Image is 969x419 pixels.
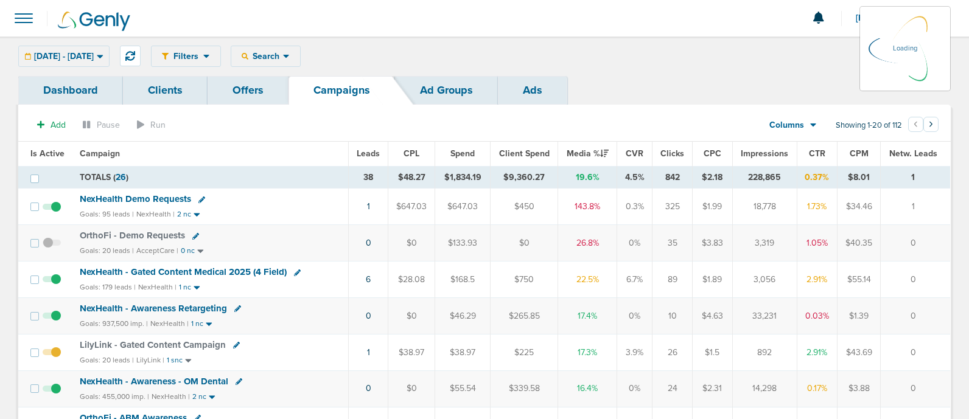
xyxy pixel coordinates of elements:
span: Showing 1-20 of 112 [836,120,902,131]
span: Spend [450,148,475,159]
td: $1.99 [693,189,733,225]
td: $0 [388,225,435,261]
small: Goals: 455,000 imp. | [80,392,149,401]
td: $55.54 [435,370,491,407]
td: 0.3% [617,189,652,225]
span: NexHealth Demo Requests [80,193,191,204]
td: $450 [491,189,558,225]
td: $55.14 [838,261,881,298]
span: NexHealth - Awareness Retargeting [80,303,227,314]
td: $0 [388,370,435,407]
td: 35 [652,225,693,261]
td: TOTALS ( ) [72,166,348,189]
td: 0 [881,298,951,334]
td: 19.6% [558,166,617,189]
span: Is Active [30,148,65,159]
small: NexHealth | [152,392,190,401]
span: Client Spend [499,148,550,159]
td: 2.91% [797,261,838,298]
td: 0 [881,225,951,261]
span: Netw. Leads [889,148,937,159]
span: CVR [626,148,643,159]
ul: Pagination [908,119,939,133]
td: $38.97 [435,334,491,370]
td: 18,778 [732,189,797,225]
td: 16.4% [558,370,617,407]
td: 892 [732,334,797,370]
td: 17.3% [558,334,617,370]
small: 2 nc [192,392,206,401]
td: $9,360.27 [491,166,558,189]
span: Campaign [80,148,120,159]
span: OrthoFi - Demo Requests [80,230,185,241]
td: $38.97 [388,334,435,370]
td: 0 [881,334,951,370]
td: 0.17% [797,370,838,407]
small: NexHealth | [138,283,177,291]
td: 1.73% [797,189,838,225]
a: Ads [498,76,567,105]
td: $133.93 [435,225,491,261]
td: 10 [652,298,693,334]
small: NexHealth | [136,210,175,218]
td: 1 [881,189,951,225]
small: 1 snc [167,356,183,365]
td: 1 [881,166,951,189]
button: Go to next page [923,117,939,132]
td: 6.7% [617,261,652,298]
td: $1,834.19 [435,166,491,189]
td: $34.46 [838,189,881,225]
td: $28.08 [388,261,435,298]
small: NexHealth | [150,319,189,328]
td: 2.91% [797,334,838,370]
td: 0% [617,370,652,407]
small: 0 nc [181,246,195,255]
td: 0.03% [797,298,838,334]
td: 3,319 [732,225,797,261]
td: 4.5% [617,166,652,189]
small: Goals: 20 leads | [80,246,134,255]
small: LilyLink | [136,356,164,364]
td: 89 [652,261,693,298]
td: $3.83 [693,225,733,261]
small: Goals: 20 leads | [80,356,134,365]
a: Offers [208,76,289,105]
td: 325 [652,189,693,225]
small: Goals: 95 leads | [80,210,134,219]
td: 24 [652,370,693,407]
td: $40.35 [838,225,881,261]
span: LilyLink - Gated Content Campaign [80,339,226,350]
img: Genly [58,12,130,31]
span: [PERSON_NAME] [856,14,932,23]
a: 0 [366,238,371,248]
td: $3.88 [838,370,881,407]
a: 1 [367,201,370,212]
td: $0 [388,298,435,334]
a: Campaigns [289,76,395,105]
td: 0% [617,225,652,261]
small: Goals: 179 leads | [80,283,136,292]
small: 1 nc [191,319,203,328]
td: $8.01 [838,166,881,189]
a: 1 [367,347,370,358]
span: Add [51,120,66,130]
td: 3.9% [617,334,652,370]
td: 0 [881,370,951,407]
button: Add [30,116,72,134]
td: $0 [491,225,558,261]
td: 228,865 [732,166,797,189]
td: 0.37% [797,166,838,189]
a: 6 [366,274,371,285]
span: CTR [809,148,825,159]
td: $339.58 [491,370,558,407]
td: 26.8% [558,225,617,261]
td: $168.5 [435,261,491,298]
td: $647.03 [388,189,435,225]
td: $1.39 [838,298,881,334]
small: AcceptCare | [136,246,178,255]
a: Dashboard [18,76,123,105]
small: 1 nc [179,283,191,292]
td: $46.29 [435,298,491,334]
td: 26 [652,334,693,370]
td: $750 [491,261,558,298]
